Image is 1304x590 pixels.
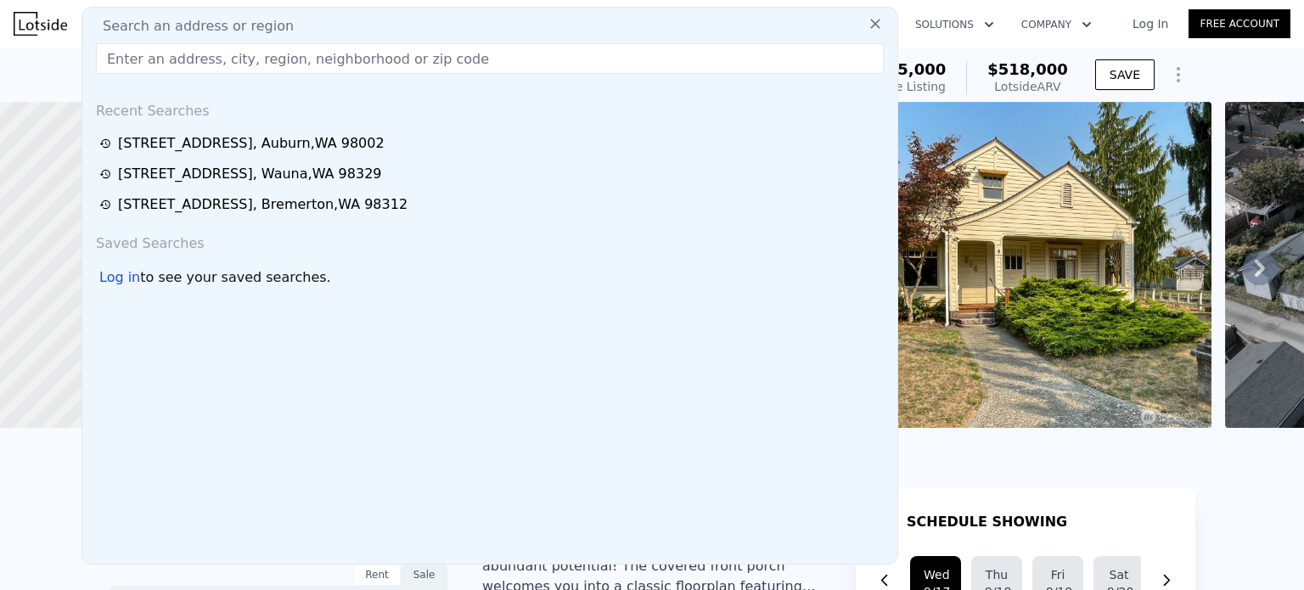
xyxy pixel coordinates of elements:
[89,87,891,128] div: Recent Searches
[118,194,407,215] div: [STREET_ADDRESS] , Bremerton , WA 98312
[89,220,891,261] div: Saved Searches
[924,566,947,583] div: Wed
[99,133,885,154] a: [STREET_ADDRESS], Auburn,WA 98002
[987,60,1068,78] span: $518,000
[866,60,947,78] span: $425,000
[353,564,401,586] div: Rent
[118,133,385,154] div: [STREET_ADDRESS] , Auburn , WA 98002
[985,566,1009,583] div: Thu
[1112,15,1189,32] a: Log In
[1046,566,1070,583] div: Fri
[1189,9,1290,38] a: Free Account
[866,80,946,93] span: Active Listing
[99,194,885,215] a: [STREET_ADDRESS], Bremerton,WA 98312
[99,164,885,184] a: [STREET_ADDRESS], Wauna,WA 98329
[14,12,67,36] img: Lotside
[89,16,294,37] span: Search an address or region
[902,9,1008,40] button: Solutions
[1008,9,1105,40] button: Company
[401,564,448,586] div: Sale
[99,267,140,288] div: Log in
[907,512,1067,532] h1: SCHEDULE SHOWING
[1161,58,1195,92] button: Show Options
[1107,566,1131,583] div: Sat
[96,43,884,74] input: Enter an address, city, region, neighborhood or zip code
[140,267,330,288] span: to see your saved searches.
[1095,59,1155,90] button: SAVE
[118,164,382,184] div: [STREET_ADDRESS] , Wauna , WA 98329
[777,102,1211,428] img: Sale: 169648142 Parcel: 97683619
[987,78,1068,95] div: Lotside ARV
